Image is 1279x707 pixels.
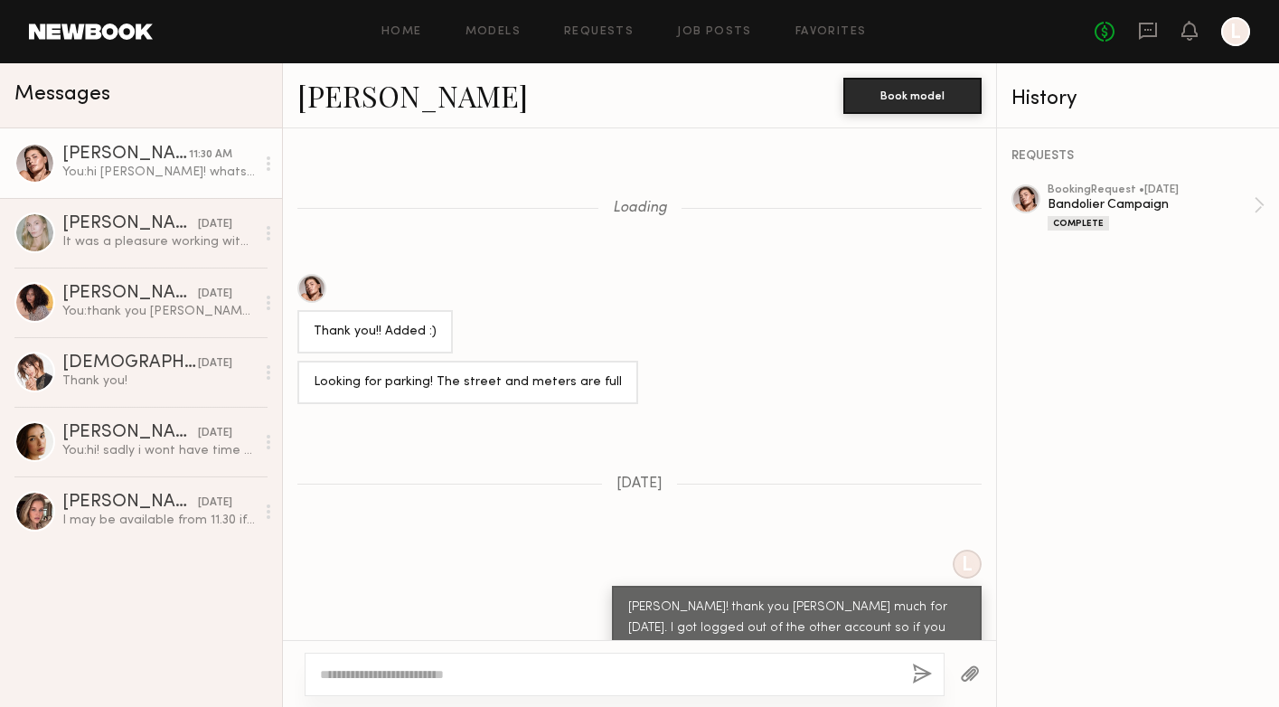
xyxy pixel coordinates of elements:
[1011,89,1265,109] div: History
[381,26,422,38] a: Home
[1048,184,1265,231] a: bookingRequest •[DATE]Bandolier CampaignComplete
[314,372,622,393] div: Looking for parking! The street and meters are full
[613,201,667,216] span: Loading
[198,286,232,303] div: [DATE]
[198,495,232,512] div: [DATE]
[564,26,634,38] a: Requests
[1048,196,1254,213] div: Bandolier Campaign
[62,233,255,250] div: It was a pleasure working with all of you😊💕 Hope to see you again soon!
[843,78,982,114] button: Book model
[1011,150,1265,163] div: REQUESTS
[62,494,198,512] div: [PERSON_NAME]
[14,84,110,105] span: Messages
[198,355,232,372] div: [DATE]
[1221,17,1250,46] a: L
[189,146,232,164] div: 11:30 AM
[62,303,255,320] div: You: thank you [PERSON_NAME]!!! you were so so great
[677,26,752,38] a: Job Posts
[62,512,255,529] div: I may be available from 11.30 if that helps
[62,424,198,442] div: [PERSON_NAME]
[62,285,198,303] div: [PERSON_NAME]
[1048,184,1254,196] div: booking Request • [DATE]
[297,76,528,115] a: [PERSON_NAME]
[62,442,255,459] div: You: hi! sadly i wont have time this week. Let us know when youre back and want to swing by the o...
[198,216,232,233] div: [DATE]
[466,26,521,38] a: Models
[628,598,965,681] div: [PERSON_NAME]! thank you [PERSON_NAME] much for [DATE]. I got logged out of the other account so ...
[62,372,255,390] div: Thank you!
[1048,216,1109,231] div: Complete
[62,146,189,164] div: [PERSON_NAME]
[62,354,198,372] div: [DEMOGRAPHIC_DATA][PERSON_NAME]
[795,26,867,38] a: Favorites
[314,322,437,343] div: Thank you!! Added :)
[62,215,198,233] div: [PERSON_NAME]
[198,425,232,442] div: [DATE]
[616,476,663,492] span: [DATE]
[843,87,982,102] a: Book model
[62,164,255,181] div: You: hi [PERSON_NAME]! whats your availability like 10/6 or 10/7?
